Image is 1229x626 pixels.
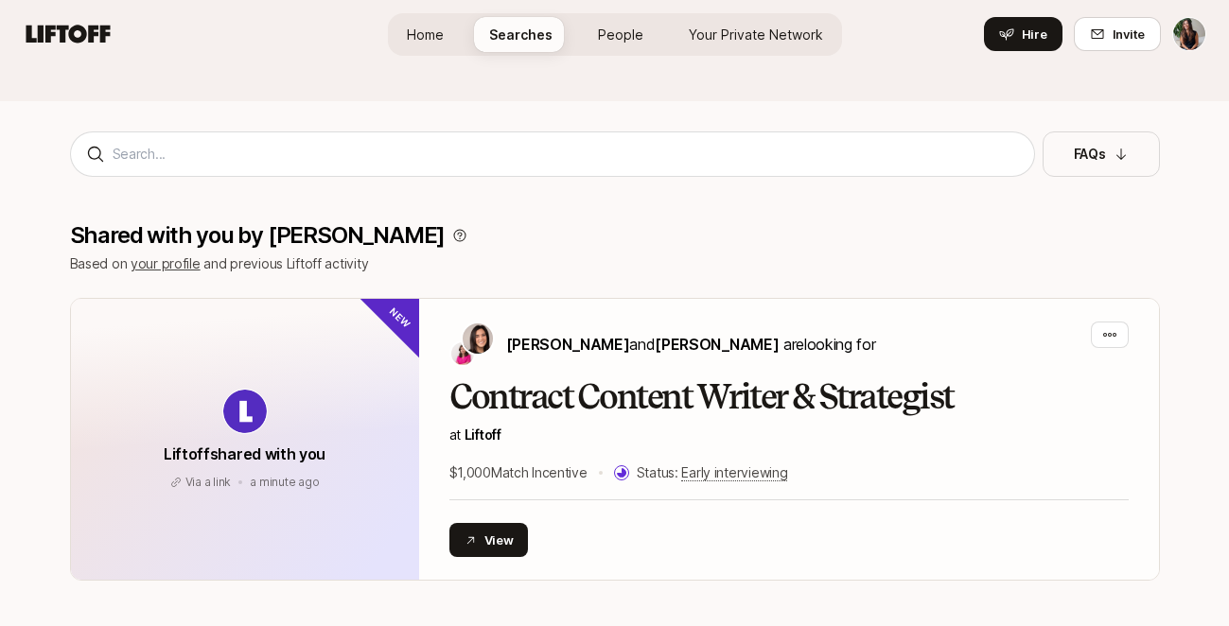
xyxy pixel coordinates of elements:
span: and [629,335,779,354]
p: Via a link [185,474,232,491]
input: Search... [113,143,1019,165]
span: [PERSON_NAME] [655,335,779,354]
button: View [449,523,529,557]
p: FAQs [1074,143,1106,165]
span: Hire [1022,25,1047,43]
button: FAQs [1043,131,1160,177]
h2: Contract Content Writer & Strategist [449,378,1129,416]
a: Searches [474,17,568,52]
div: New [357,267,450,360]
p: Status: [637,461,788,484]
button: Ciara Cornette [1172,17,1206,51]
img: Eleanor Morgan [463,323,493,354]
img: Emma Frane [451,342,474,365]
span: People [598,25,643,44]
button: Hire [984,17,1062,51]
button: Invite [1074,17,1161,51]
a: Home [392,17,459,52]
span: Home [407,25,444,44]
span: [PERSON_NAME] [506,335,630,354]
span: Liftoff [465,426,501,443]
span: Invite [1113,25,1145,43]
span: Early interviewing [681,464,787,481]
p: $1,000 Match Incentive [449,461,588,484]
a: Your Private Network [674,17,838,52]
p: Shared with you by [PERSON_NAME] [70,222,446,249]
span: Liftoff shared with you [164,444,325,463]
img: avatar-url [223,390,267,433]
p: are looking for [506,332,876,356]
img: Ciara Cornette [1173,18,1205,50]
p: at [449,424,1129,446]
span: Searches [489,25,553,44]
a: your profile [131,255,201,271]
p: Based on and previous Liftoff activity [70,252,1160,275]
span: September 25, 2025 1:54pm [250,475,319,489]
a: People [583,17,658,52]
span: Your Private Network [689,25,823,44]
